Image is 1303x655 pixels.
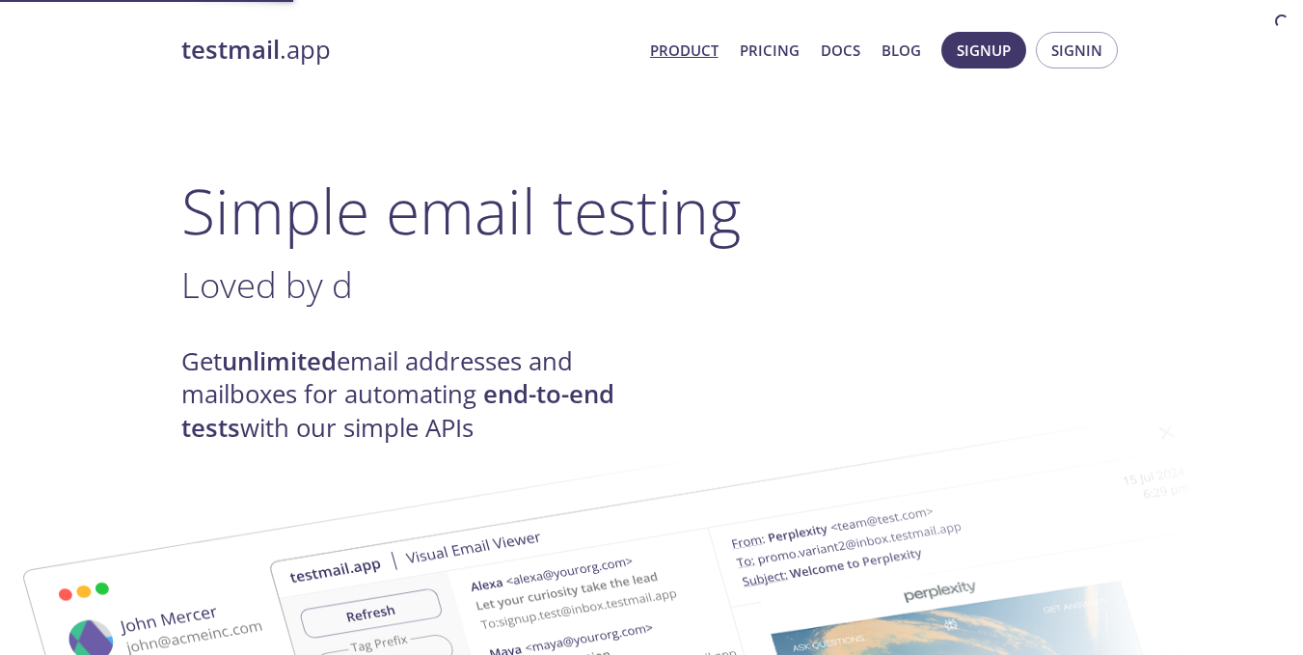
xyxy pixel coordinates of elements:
[181,377,614,444] strong: end-to-end tests
[181,260,353,309] span: Loved by d
[222,344,337,378] strong: unlimited
[650,38,719,63] a: Product
[181,174,1123,248] h1: Simple email testing
[957,38,1011,63] span: Signup
[821,38,860,63] a: Docs
[740,38,800,63] a: Pricing
[181,33,280,67] strong: testmail
[1051,38,1102,63] span: Signin
[941,32,1026,68] button: Signup
[882,38,921,63] a: Blog
[1036,32,1118,68] button: Signin
[181,345,652,445] h4: Get email addresses and mailboxes for automating with our simple APIs
[181,34,635,67] a: testmail.app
